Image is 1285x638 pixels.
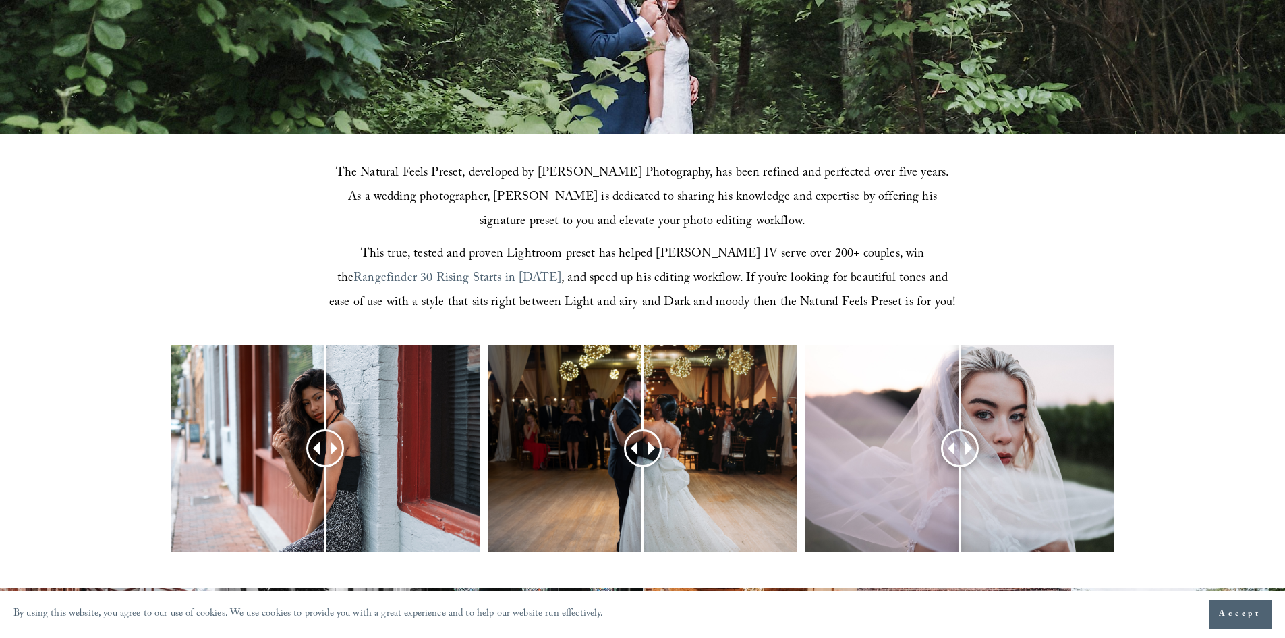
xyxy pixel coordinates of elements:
span: , and speed up his editing workflow. If you’re looking for beautiful tones and ease of use with a... [329,269,956,314]
span: This true, tested and proven Lightroom preset has helped [PERSON_NAME] IV serve over 200+ couples... [337,244,928,290]
button: Accept [1209,600,1272,629]
a: Rangefinder 30 Rising Starts in [DATE] [353,269,561,290]
span: Accept [1219,608,1261,621]
span: The Natural Feels Preset, developed by [PERSON_NAME] Photography, has been refined and perfected ... [336,163,953,233]
p: By using this website, you agree to our use of cookies. We use cookies to provide you with a grea... [13,605,604,624]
